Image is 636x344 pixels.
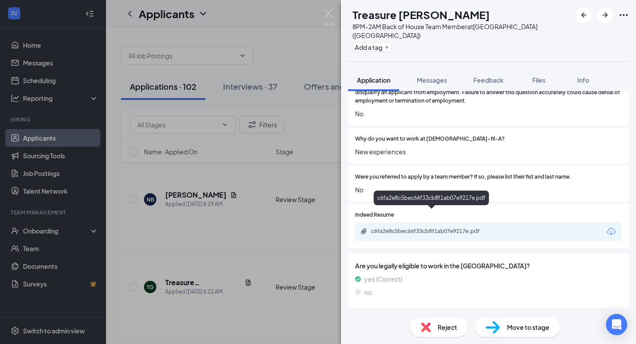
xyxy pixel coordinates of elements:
button: PlusAdd a tag [352,42,392,52]
span: Reject [438,322,457,332]
svg: Ellipses [618,10,629,20]
span: no [364,287,372,297]
span: Files [532,76,545,84]
h1: Treasure [PERSON_NAME] [352,7,490,22]
a: Paperclipc6fa2e8c5bec66f33cb8f1ab07e9217e.pdf [360,228,503,236]
svg: Plus [384,45,390,50]
div: Open Intercom Messenger [606,314,627,335]
span: Feedback [473,76,503,84]
svg: Download [606,226,617,237]
div: 8PM-2AM Back of House Team Member at [GEOGRAPHIC_DATA] ([GEOGRAPHIC_DATA]) [352,22,572,40]
span: yes (Correct) [364,274,402,284]
svg: Paperclip [360,228,367,235]
span: Application [357,76,390,84]
span: Are you legally eligible to work in the [GEOGRAPHIC_DATA]? [355,261,622,271]
button: ArrowLeftNew [576,7,592,23]
span: New experiences [355,147,622,157]
span: Messages [417,76,447,84]
span: Why do you want to work at [DEMOGRAPHIC_DATA]-fil-A? [355,135,505,143]
svg: ArrowLeftNew [579,10,589,20]
svg: ArrowRight [600,10,610,20]
span: No [355,185,622,195]
span: Indeed Resume [355,211,394,219]
span: No [355,109,622,118]
div: c6fa2e8c5bec66f33cb8f1ab07e9217e.pdf [374,191,489,205]
div: c6fa2e8c5bec66f33cb8f1ab07e9217e.pdf [371,228,495,235]
span: Were you referred to apply by a team member? If so, please list their fist and last name. [355,173,571,181]
span: Move to stage [507,322,549,332]
span: Info [577,76,589,84]
button: ArrowRight [597,7,613,23]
